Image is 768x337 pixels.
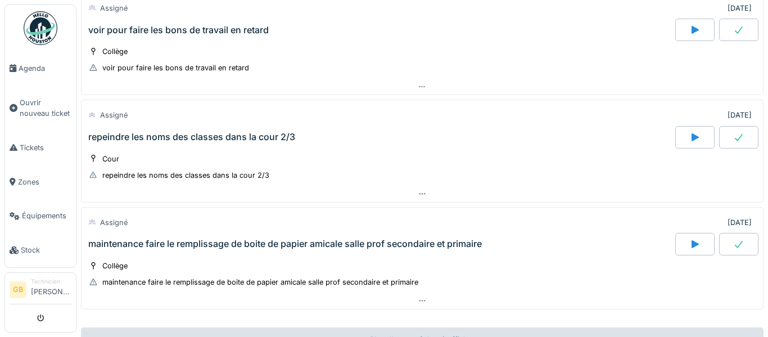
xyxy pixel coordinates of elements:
[100,3,128,14] div: Assigné
[102,260,128,271] div: Collège
[22,210,71,221] span: Équipements
[20,142,71,153] span: Tickets
[102,154,119,164] div: Cour
[88,132,295,142] div: repeindre les noms des classes dans la cour 2/3
[102,62,249,73] div: voir pour faire les bons de travail en retard
[5,199,76,233] a: Équipements
[21,245,71,255] span: Stock
[102,277,418,287] div: maintenance faire le remplissage de boite de papier amicale salle prof secondaire et primaire
[88,239,482,249] div: maintenance faire le remplissage de boite de papier amicale salle prof secondaire et primaire
[19,63,71,74] span: Agenda
[100,217,128,228] div: Assigné
[5,86,76,131] a: Ouvrir nouveau ticket
[20,97,71,119] span: Ouvrir nouveau ticket
[5,51,76,86] a: Agenda
[88,25,269,35] div: voir pour faire les bons de travail en retard
[728,217,752,228] div: [DATE]
[5,165,76,199] a: Zones
[5,131,76,165] a: Tickets
[5,233,76,267] a: Stock
[728,110,752,120] div: [DATE]
[24,11,57,45] img: Badge_color-CXgf-gQk.svg
[728,3,752,14] div: [DATE]
[31,277,71,286] div: Technicien
[18,177,71,187] span: Zones
[10,277,71,304] a: GB Technicien[PERSON_NAME]
[100,110,128,120] div: Assigné
[102,170,269,181] div: repeindre les noms des classes dans la cour 2/3
[31,277,71,302] li: [PERSON_NAME]
[10,281,26,298] li: GB
[102,46,128,57] div: Collège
